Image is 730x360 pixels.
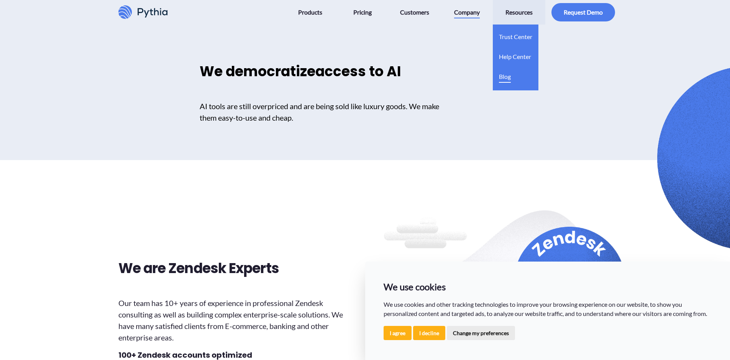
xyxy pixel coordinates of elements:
span: Company [454,6,480,18]
a: Blog [499,64,511,84]
p: We use cookies [384,280,712,294]
button: I decline [413,326,445,340]
span: Trust Center [499,31,532,43]
button: I agree [384,326,412,340]
span: Products [298,6,322,18]
h3: Our team has 10+ years of experience in professional Zendesk consulting as well as building compl... [118,297,358,343]
a: Help Center [499,44,531,64]
a: Trust Center [499,25,532,44]
button: Change my preferences [447,326,515,340]
h2: We are Zendesk Experts [118,258,358,279]
p: AI tools are still overpriced and are being sold like luxury goods. We make them easy-to-use and ... [200,100,446,123]
span: Blog [499,70,511,83]
span: We democratize [200,62,315,81]
span: access to AI [315,62,401,81]
span: Pricing [353,6,372,18]
span: Customers [400,6,429,18]
p: We use cookies and other tracking technologies to improve your browsing experience on our website... [384,300,712,318]
span: Help Center [499,51,531,63]
span: Resources [505,6,533,18]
